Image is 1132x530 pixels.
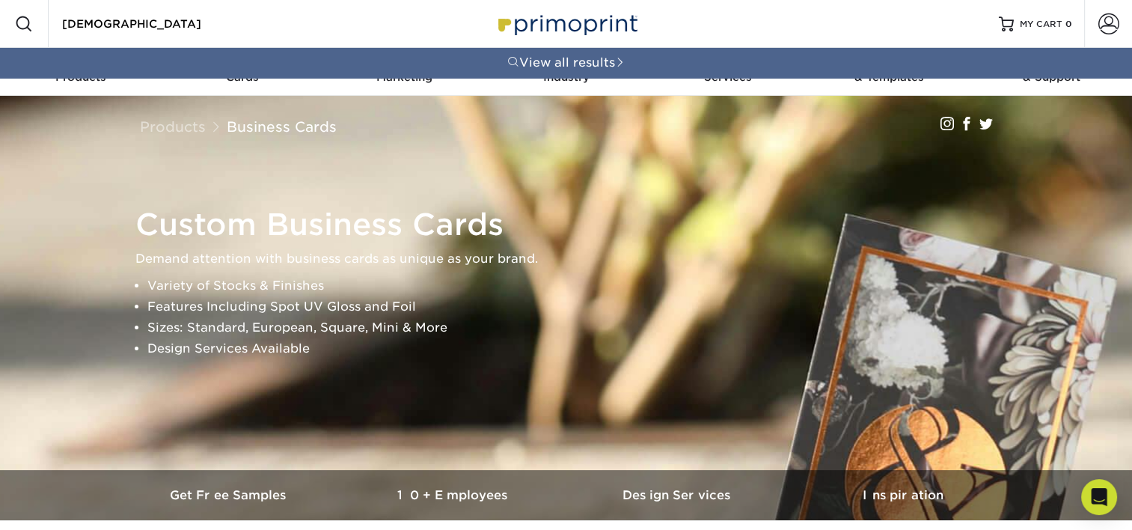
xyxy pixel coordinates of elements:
h3: Design Services [566,488,791,502]
img: Primoprint [492,7,641,40]
iframe: Google Customer Reviews [4,484,127,525]
h3: Get Free Samples [117,488,342,502]
h3: Inspiration [791,488,1015,502]
p: Demand attention with business cards as unique as your brand. [135,249,1011,269]
a: Get Free Samples [117,470,342,520]
a: Business Cards [227,118,337,135]
li: Sizes: Standard, European, Square, Mini & More [147,317,1011,338]
div: Open Intercom Messenger [1081,479,1117,515]
span: 0 [1065,19,1072,29]
a: 10+ Employees [342,470,566,520]
a: Inspiration [791,470,1015,520]
span: MY CART [1020,18,1062,31]
li: Design Services Available [147,338,1011,359]
li: Features Including Spot UV Gloss and Foil [147,296,1011,317]
input: SEARCH PRODUCTS..... [61,15,206,33]
h1: Custom Business Cards [135,207,1011,243]
li: Variety of Stocks & Finishes [147,275,1011,296]
a: Products [140,118,206,135]
h3: 10+ Employees [342,488,566,502]
a: Design Services [566,470,791,520]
